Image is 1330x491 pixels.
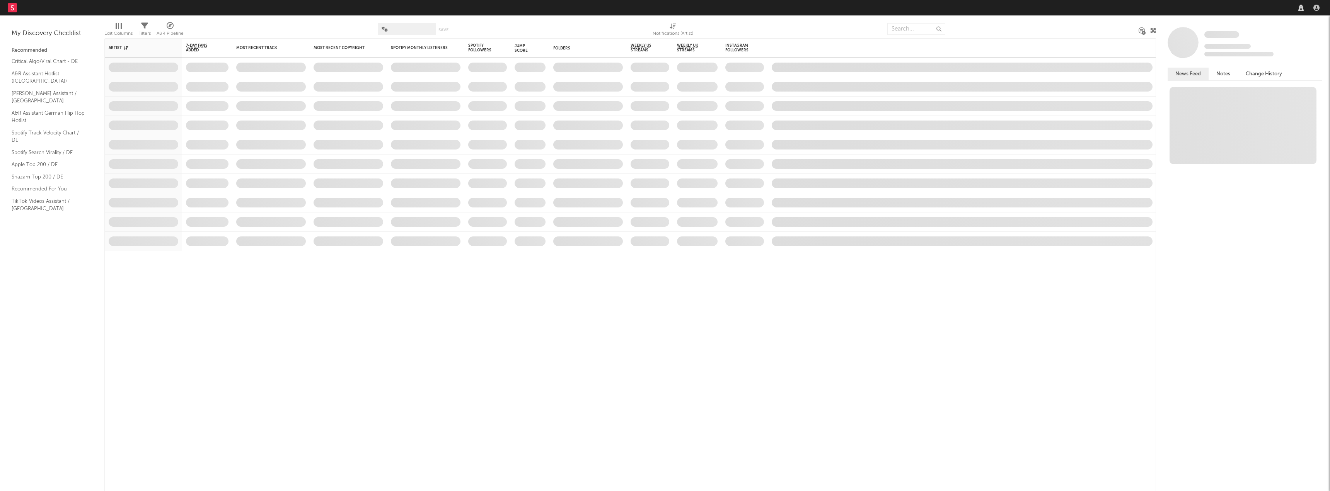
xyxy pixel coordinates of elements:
a: Spotify Track Velocity Chart / DE [12,129,85,144]
a: Shazam Top 200 / DE [12,173,85,181]
a: A&R Assistant Hotlist ([GEOGRAPHIC_DATA]) [12,70,85,85]
a: Some Artist [1204,31,1239,39]
div: Notifications (Artist) [653,19,693,42]
div: Instagram Followers [725,43,752,53]
div: Recommended [12,46,93,55]
div: A&R Pipeline [157,29,184,38]
span: 7-Day Fans Added [186,43,217,53]
span: Tracking Since: [DATE] [1204,44,1251,49]
a: Spotify Search Virality / DE [12,148,85,157]
div: Spotify Followers [468,43,495,53]
span: Weekly US Streams [631,43,658,53]
div: Filters [138,19,151,42]
div: Edit Columns [104,19,133,42]
div: Jump Score [515,44,534,53]
div: Notifications (Artist) [653,29,693,38]
a: A&R Assistant German Hip Hop Hotlist [12,109,85,125]
button: Save [438,28,448,32]
a: Apple Top 200 / DE [12,160,85,169]
div: Most Recent Track [236,46,294,50]
input: Search... [887,23,945,35]
div: Artist [109,46,167,50]
button: Change History [1238,68,1290,80]
div: Spotify Monthly Listeners [391,46,449,50]
div: Folders [553,46,611,51]
div: Edit Columns [104,29,133,38]
a: TikTok Videos Assistant / [GEOGRAPHIC_DATA] [12,197,85,213]
div: Most Recent Copyright [314,46,372,50]
a: [PERSON_NAME] Assistant / [GEOGRAPHIC_DATA] [12,89,85,105]
a: Critical Algo/Viral Chart - DE [12,57,85,66]
span: 0 fans last week [1204,52,1274,56]
button: News Feed [1168,68,1209,80]
div: A&R Pipeline [157,19,184,42]
a: Recommended For You [12,185,85,193]
span: Some Artist [1204,31,1239,38]
span: Weekly UK Streams [677,43,706,53]
button: Notes [1209,68,1238,80]
div: Filters [138,29,151,38]
div: My Discovery Checklist [12,29,93,38]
